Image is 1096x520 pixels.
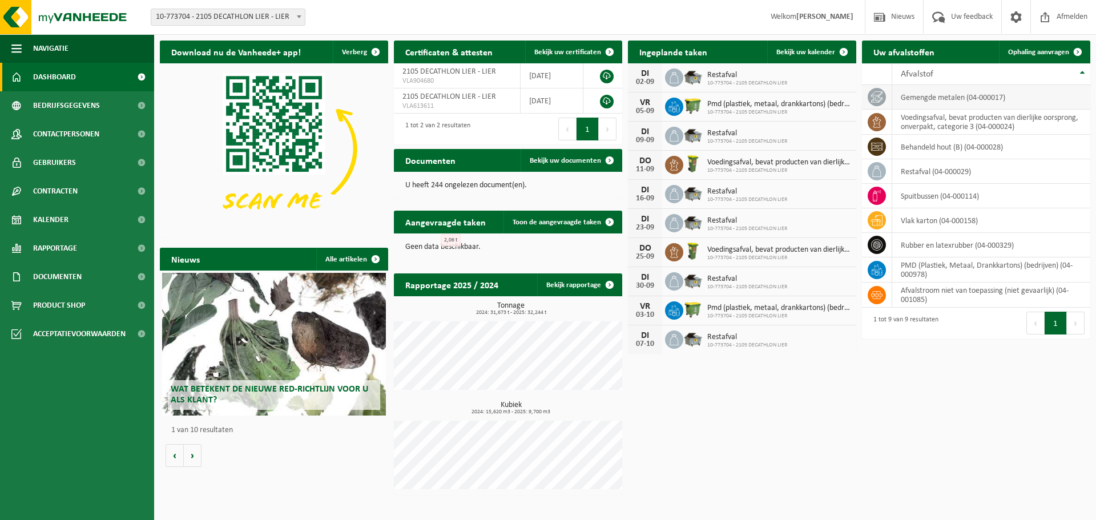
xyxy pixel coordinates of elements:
h2: Certificaten & attesten [394,41,504,63]
span: 2105 DECATHLON LIER - LIER [402,92,496,101]
td: behandeld hout (B) (04-000028) [892,135,1090,159]
span: Pmd (plastiek, metaal, drankkartons) (bedrijven) [707,100,851,109]
div: 07-10 [634,340,656,348]
span: Contactpersonen [33,120,99,148]
div: 03-10 [634,311,656,319]
span: 2024: 31,673 t - 2025: 32,244 t [400,310,622,316]
div: 05-09 [634,107,656,115]
span: 10-773704 - 2105 DECATHLON LIER - LIER [151,9,305,25]
div: 02-09 [634,78,656,86]
span: 10-773704 - 2105 DECATHLON LIER [707,167,851,174]
img: WB-1100-HPE-GN-50 [683,96,703,115]
span: 10-773704 - 2105 DECATHLON LIER [707,196,787,203]
span: 10-773704 - 2105 DECATHLON LIER [707,284,787,291]
div: DI [634,186,656,195]
span: Voedingsafval, bevat producten van dierlijke oorsprong, onverpakt, categorie 3 [707,158,851,167]
span: 10-773704 - 2105 DECATHLON LIER [707,109,851,116]
span: Restafval [707,187,787,196]
td: afvalstroom niet van toepassing (niet gevaarlijk) (04-001085) [892,283,1090,308]
span: Bekijk uw documenten [530,157,601,164]
span: Voedingsafval, bevat producten van dierlijke oorsprong, onverpakt, categorie 3 [707,245,851,255]
div: DI [634,331,656,340]
div: 1 tot 9 van 9 resultaten [868,311,938,336]
h2: Uw afvalstoffen [862,41,946,63]
a: Ophaling aanvragen [999,41,1089,63]
span: 10-773704 - 2105 DECATHLON LIER [707,225,787,232]
span: Rapportage [33,234,77,263]
span: Restafval [707,216,787,225]
span: 10-773704 - 2105 DECATHLON LIER - LIER [151,9,305,26]
span: Ophaling aanvragen [1008,49,1069,56]
button: Next [1067,312,1085,334]
div: 16-09 [634,195,656,203]
h2: Download nu de Vanheede+ app! [160,41,312,63]
span: Restafval [707,275,787,284]
a: Alle artikelen [316,248,387,271]
button: Vorige [166,444,184,467]
a: Bekijk uw documenten [521,149,621,172]
div: 25-09 [634,253,656,261]
img: Download de VHEPlus App [160,63,388,235]
span: VLA613611 [402,102,511,111]
button: 1 [577,118,599,140]
a: Bekijk uw kalender [767,41,855,63]
button: Next [599,118,616,140]
span: 10-773704 - 2105 DECATHLON LIER [707,255,851,261]
span: Contracten [33,177,78,205]
td: voedingsafval, bevat producten van dierlijke oorsprong, onverpakt, categorie 3 (04-000024) [892,110,1090,135]
img: WB-5000-GAL-GY-01 [683,329,703,348]
h2: Nieuws [160,248,211,270]
td: vlak karton (04-000158) [892,208,1090,233]
span: 10-773704 - 2105 DECATHLON LIER [707,342,787,349]
p: Geen data beschikbaar. [405,243,611,251]
a: Wat betekent de nieuwe RED-richtlijn voor u als klant? [162,273,386,416]
img: WB-1100-HPE-GN-50 [683,300,703,319]
img: WB-5000-GAL-GY-01 [683,67,703,86]
img: WB-0060-HPE-GN-50 [683,241,703,261]
div: DI [634,215,656,224]
div: DO [634,156,656,166]
div: 1 tot 2 van 2 resultaten [400,116,470,142]
h3: Kubiek [400,401,622,415]
span: 2105 DECATHLON LIER - LIER [402,67,496,76]
div: 11-09 [634,166,656,174]
td: rubber en latexrubber (04-000329) [892,233,1090,257]
span: 2024: 15,620 m3 - 2025: 9,700 m3 [400,409,622,415]
td: restafval (04-000029) [892,159,1090,184]
div: 30-09 [634,282,656,290]
img: WB-5000-GAL-GY-01 [683,212,703,232]
div: DI [634,273,656,282]
span: Documenten [33,263,82,291]
a: Bekijk rapportage [537,273,621,296]
span: Bekijk uw kalender [776,49,835,56]
div: 09-09 [634,136,656,144]
h2: Rapportage 2025 / 2024 [394,273,510,296]
img: WB-5000-GAL-GY-01 [683,183,703,203]
span: Navigatie [33,34,68,63]
div: DI [634,69,656,78]
div: DI [634,127,656,136]
span: Toon de aangevraagde taken [513,219,601,226]
td: spuitbussen (04-000114) [892,184,1090,208]
span: Product Shop [33,291,85,320]
h2: Documenten [394,149,467,171]
span: Gebruikers [33,148,76,177]
button: 1 [1045,312,1067,334]
span: Verberg [342,49,367,56]
span: Bedrijfsgegevens [33,91,100,120]
h2: Ingeplande taken [628,41,719,63]
img: WB-5000-GAL-GY-01 [683,125,703,144]
span: Pmd (plastiek, metaal, drankkartons) (bedrijven) [707,304,851,313]
span: Acceptatievoorwaarden [33,320,126,348]
span: 10-773704 - 2105 DECATHLON LIER [707,313,851,320]
span: Restafval [707,333,787,342]
td: PMD (Plastiek, Metaal, Drankkartons) (bedrijven) (04-000978) [892,257,1090,283]
span: VLA904680 [402,76,511,86]
span: Restafval [707,71,787,80]
button: Previous [558,118,577,140]
span: 10-773704 - 2105 DECATHLON LIER [707,138,787,145]
span: Bekijk uw certificaten [534,49,601,56]
div: 23-09 [634,224,656,232]
span: 10-773704 - 2105 DECATHLON LIER [707,80,787,87]
strong: [PERSON_NAME] [796,13,853,21]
